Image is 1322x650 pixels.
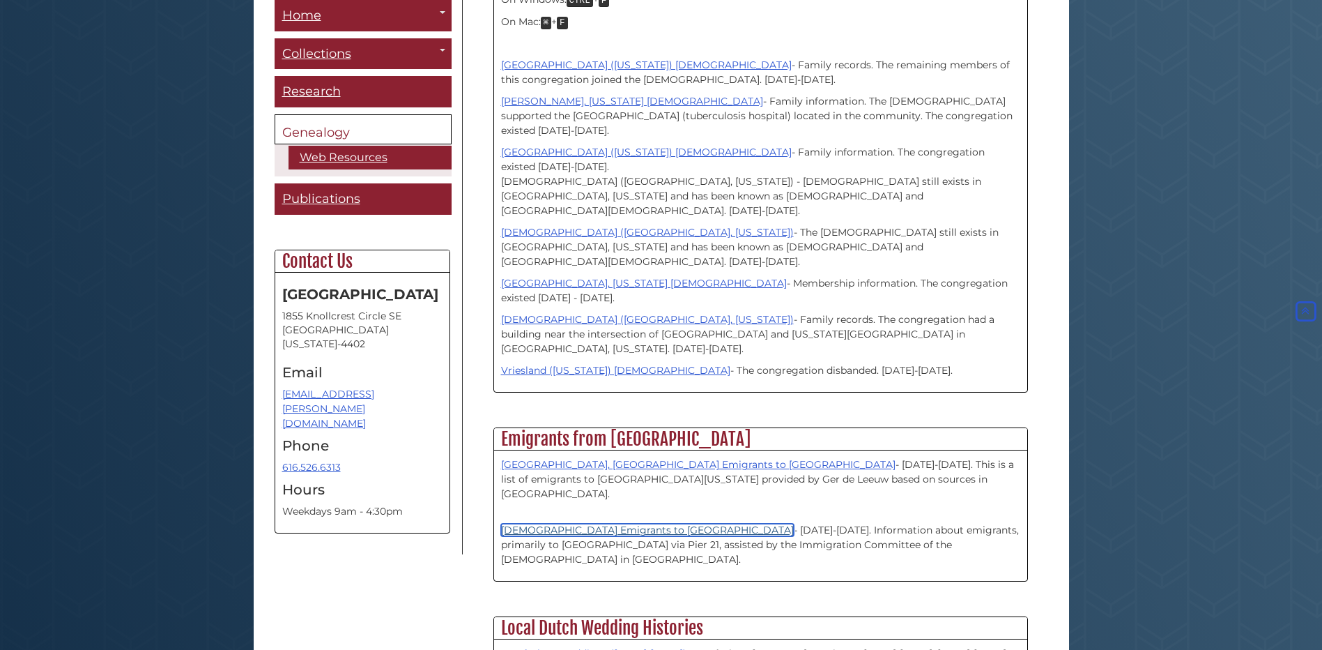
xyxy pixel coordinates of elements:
[501,524,794,536] a: [DEMOGRAPHIC_DATA] Emigrants to [GEOGRAPHIC_DATA]
[501,458,896,471] a: [GEOGRAPHIC_DATA], [GEOGRAPHIC_DATA] Emigrants to [GEOGRAPHIC_DATA]
[282,46,351,61] span: Collections
[501,145,1020,218] p: - Family information. The congregation existed [DATE]-[DATE]. [DEMOGRAPHIC_DATA] ([GEOGRAPHIC_DAT...
[289,146,452,169] a: Web Resources
[501,277,787,289] a: [GEOGRAPHIC_DATA], [US_STATE] [DEMOGRAPHIC_DATA]
[282,286,438,303] strong: [GEOGRAPHIC_DATA]
[282,461,341,474] a: 616.526.6313
[494,428,1027,451] h2: Emigrants from [GEOGRAPHIC_DATA]
[282,504,443,519] p: Weekdays 9am - 4:30pm
[501,363,1020,378] p: - The congregation disbanded. [DATE]-[DATE].
[501,312,1020,356] p: - Family records. The congregation had a building near the intersection of [GEOGRAPHIC_DATA] and ...
[494,617,1027,640] h2: Local Dutch Wedding Histories
[275,38,452,70] a: Collections
[501,94,1020,138] p: - Family information. The [DEMOGRAPHIC_DATA] supported the [GEOGRAPHIC_DATA] (tuberculosis hospit...
[282,191,360,206] span: Publications
[282,365,443,380] h4: Email
[501,508,1020,567] p: - [DATE]-[DATE]. Information about emigrants, primarily to [GEOGRAPHIC_DATA] via Pier 21, assiste...
[282,309,443,351] address: 1855 Knollcrest Circle SE [GEOGRAPHIC_DATA][US_STATE]-4402
[541,17,552,29] kbd: ⌘
[275,250,449,273] h2: Contact Us
[501,58,1020,87] p: - Family records. The remaining members of this congregation joined the [DEMOGRAPHIC_DATA]. [DATE...
[275,114,452,145] a: Genealogy
[282,482,443,497] h4: Hours
[275,183,452,215] a: Publications
[501,95,763,107] a: [PERSON_NAME], [US_STATE] [DEMOGRAPHIC_DATA]
[501,59,792,71] a: [GEOGRAPHIC_DATA] ([US_STATE]) [DEMOGRAPHIC_DATA]
[282,84,341,99] span: Research
[501,225,1020,269] p: - The [DEMOGRAPHIC_DATA] still exists in [GEOGRAPHIC_DATA], [US_STATE] and has been known as [DEM...
[557,17,568,29] kbd: F
[501,15,1020,30] p: On Mac: +
[501,364,730,377] a: Vriesland ([US_STATE]) [DEMOGRAPHIC_DATA]
[501,146,792,158] a: [GEOGRAPHIC_DATA] ([US_STATE]) [DEMOGRAPHIC_DATA]
[501,313,794,326] a: [DEMOGRAPHIC_DATA] ([GEOGRAPHIC_DATA], [US_STATE])
[282,8,321,23] span: Home
[275,76,452,107] a: Research
[501,458,1020,501] p: - [DATE]-[DATE]. This is a list of emigrants to [GEOGRAPHIC_DATA][US_STATE] provided by Ger de Le...
[282,438,443,453] h4: Phone
[501,226,794,239] a: [DEMOGRAPHIC_DATA] ([GEOGRAPHIC_DATA], [US_STATE])
[282,388,374,430] a: [EMAIL_ADDRESS][PERSON_NAME][DOMAIN_NAME]
[501,276,1020,305] p: - Membership information. The congregation existed [DATE] - [DATE].
[1293,305,1319,317] a: Back to Top
[282,125,350,140] span: Genealogy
